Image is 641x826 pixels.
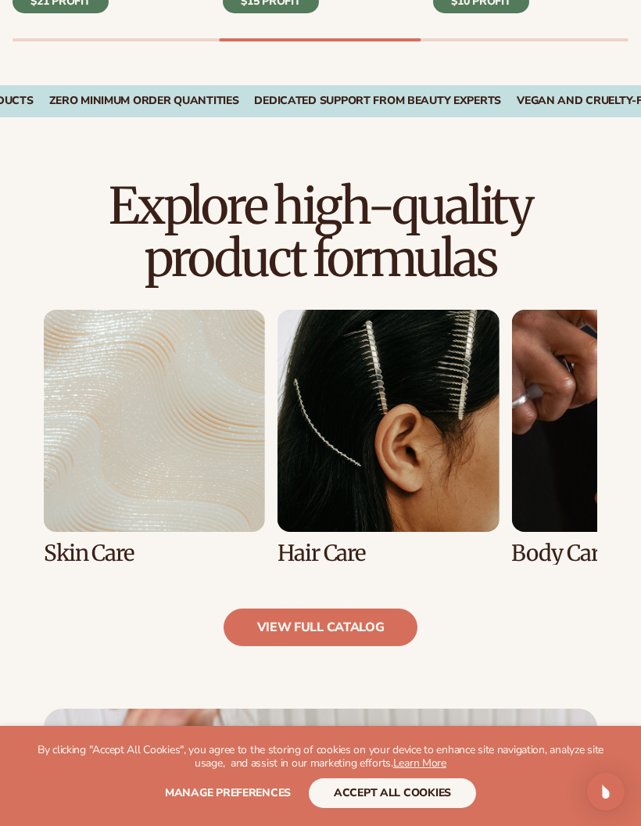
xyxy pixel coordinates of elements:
div: 3 / 8 [278,310,499,565]
div: Open Intercom Messenger [587,773,625,810]
span: Manage preferences [165,785,291,800]
div: 2 / 8 [44,310,265,565]
button: Manage preferences [165,778,291,808]
h2: Explore high-quality product formulas [44,180,597,285]
button: accept all cookies [309,778,476,808]
a: Learn More [393,756,446,770]
p: By clicking "Accept All Cookies", you agree to the storing of cookies on your device to enhance s... [31,744,610,770]
a: view full catalog [224,609,418,646]
div: DEDICATED SUPPORT FROM BEAUTY EXPERTS [254,95,501,108]
div: ZERO MINIMUM ORDER QUANTITIES [49,95,239,108]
